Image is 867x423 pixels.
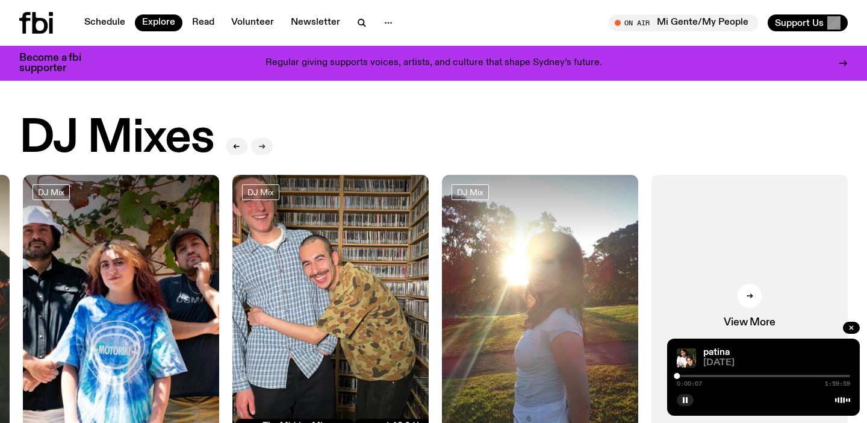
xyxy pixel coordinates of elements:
[266,58,602,69] p: Regular giving supports voices, artists, and culture that shape Sydney’s future.
[38,187,64,196] span: DJ Mix
[609,14,758,31] button: On AirMi Gente/My People
[247,187,274,196] span: DJ Mix
[775,17,824,28] span: Support Us
[452,184,489,200] a: DJ Mix
[19,53,96,74] h3: Become a fbi supporter
[185,14,222,31] a: Read
[768,14,848,31] button: Support Us
[677,381,702,387] span: 0:00:07
[457,187,483,196] span: DJ Mix
[703,359,850,368] span: [DATE]
[224,14,281,31] a: Volunteer
[703,348,730,357] a: patina
[724,318,775,328] span: View More
[284,14,347,31] a: Newsletter
[135,14,182,31] a: Explore
[33,184,70,200] a: DJ Mix
[77,14,132,31] a: Schedule
[19,116,214,161] h2: DJ Mixes
[825,381,850,387] span: 1:59:59
[242,184,279,200] a: DJ Mix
